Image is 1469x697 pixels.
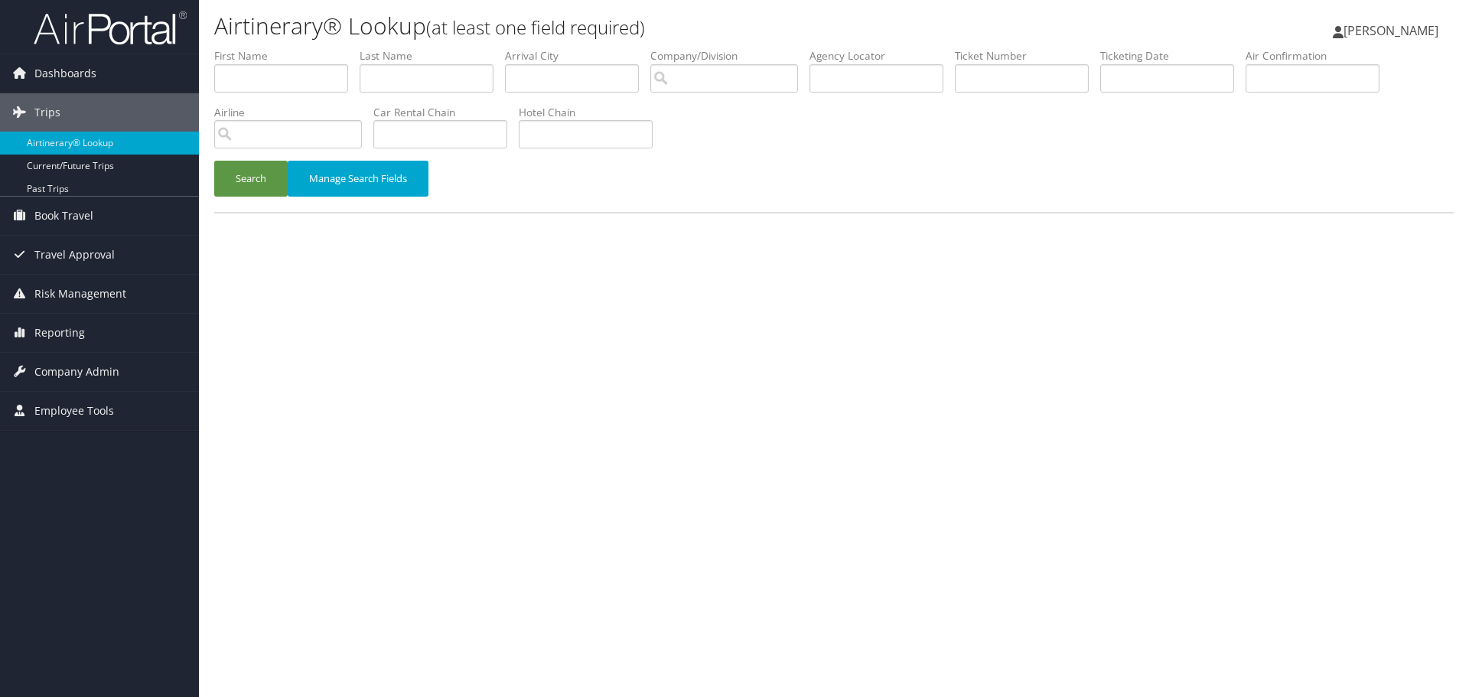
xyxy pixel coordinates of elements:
[809,48,955,64] label: Agency Locator
[519,105,664,120] label: Hotel Chain
[1333,8,1454,54] a: [PERSON_NAME]
[955,48,1100,64] label: Ticket Number
[34,275,126,313] span: Risk Management
[1100,48,1246,64] label: Ticketing Date
[34,236,115,274] span: Travel Approval
[1246,48,1391,64] label: Air Confirmation
[214,105,373,120] label: Airline
[214,161,288,197] button: Search
[650,48,809,64] label: Company/Division
[426,15,645,40] small: (at least one field required)
[34,10,187,46] img: airportal-logo.png
[1344,22,1438,39] span: [PERSON_NAME]
[34,93,60,132] span: Trips
[34,392,114,430] span: Employee Tools
[360,48,505,64] label: Last Name
[288,161,428,197] button: Manage Search Fields
[214,48,360,64] label: First Name
[373,105,519,120] label: Car Rental Chain
[34,54,96,93] span: Dashboards
[34,314,85,352] span: Reporting
[34,353,119,391] span: Company Admin
[34,197,93,235] span: Book Travel
[505,48,650,64] label: Arrival City
[214,10,1041,42] h1: Airtinerary® Lookup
